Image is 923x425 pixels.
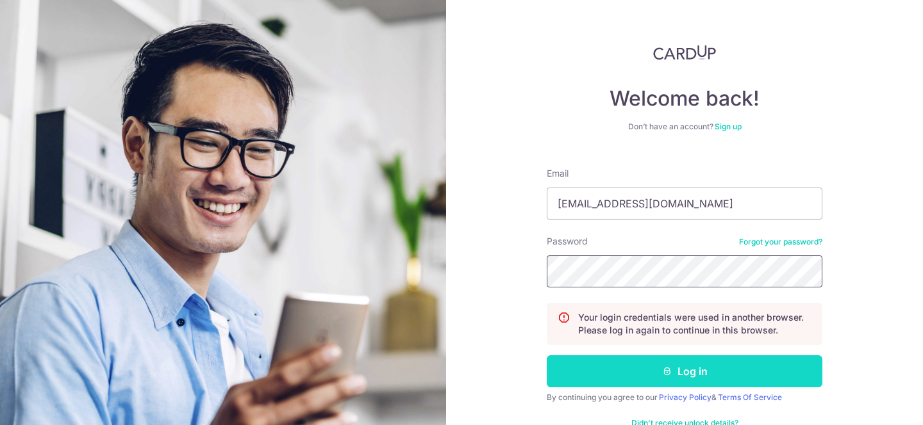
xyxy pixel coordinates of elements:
a: Privacy Policy [659,392,711,402]
div: By continuing you agree to our & [547,392,822,403]
input: Enter your Email [547,188,822,220]
h4: Welcome back! [547,86,822,111]
img: CardUp Logo [653,45,716,60]
div: Don’t have an account? [547,122,822,132]
label: Password [547,235,588,248]
a: Sign up [715,122,742,131]
a: Terms Of Service [718,392,782,402]
label: Email [547,167,569,180]
button: Log in [547,355,822,387]
a: Forgot your password? [739,237,822,247]
p: Your login credentials were used in another browser. Please log in again to continue in this brow... [578,311,811,337]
